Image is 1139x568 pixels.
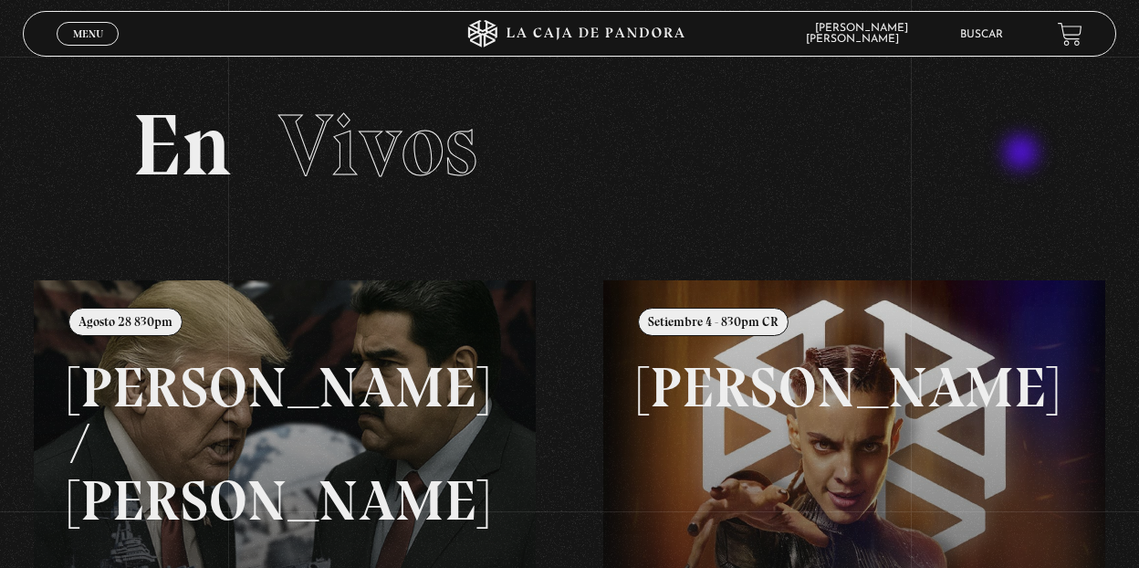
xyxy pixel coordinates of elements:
[1058,22,1082,47] a: View your shopping cart
[806,23,917,45] span: [PERSON_NAME] [PERSON_NAME]
[67,44,110,57] span: Cerrar
[73,28,103,39] span: Menu
[132,102,1008,189] h2: En
[960,29,1003,40] a: Buscar
[278,93,477,197] span: Vivos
